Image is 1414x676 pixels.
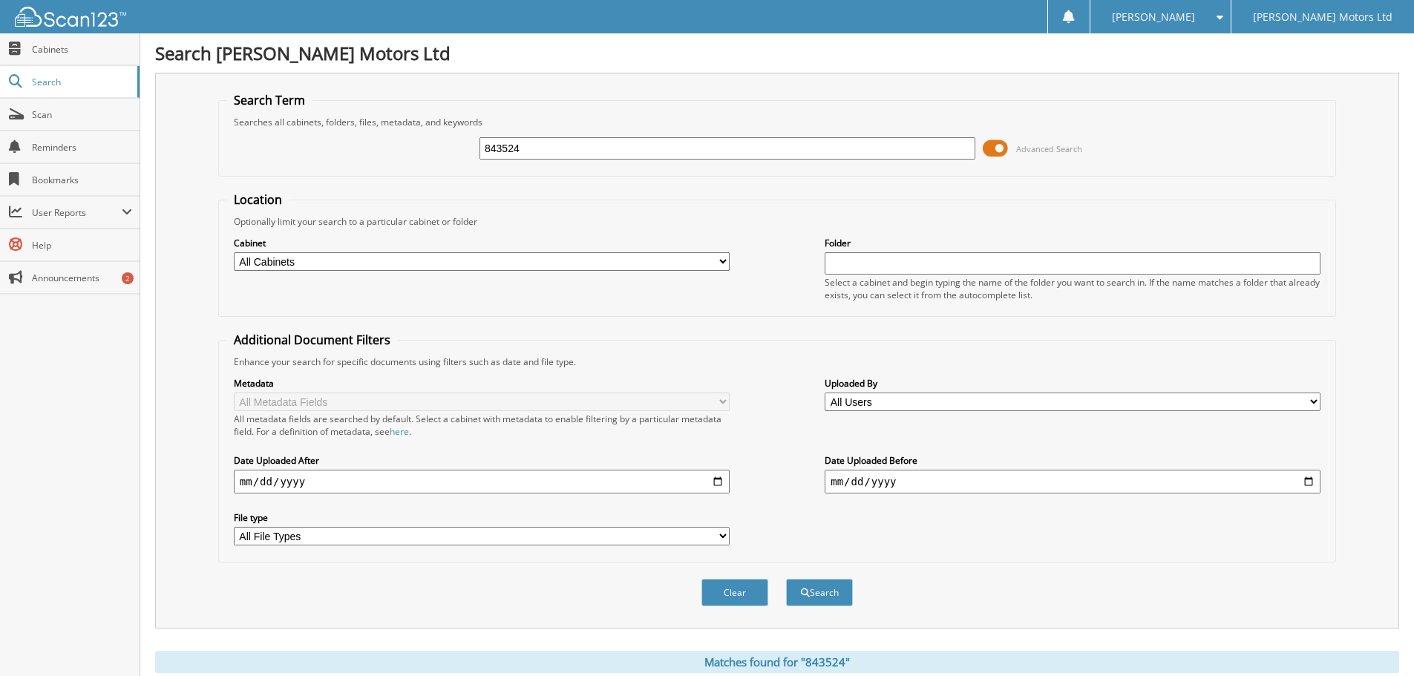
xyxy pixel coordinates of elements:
span: Bookmarks [32,174,132,186]
button: Search [786,579,853,606]
label: Date Uploaded After [234,454,730,467]
div: All metadata fields are searched by default. Select a cabinet with metadata to enable filtering b... [234,413,730,438]
span: Advanced Search [1016,143,1082,154]
div: Matches found for "843524" [155,651,1399,673]
label: Uploaded By [825,377,1320,390]
span: Cabinets [32,43,132,56]
legend: Additional Document Filters [226,332,398,348]
img: scan123-logo-white.svg [15,7,126,27]
div: Optionally limit your search to a particular cabinet or folder [226,215,1328,228]
label: Date Uploaded Before [825,454,1320,467]
span: Scan [32,108,132,121]
span: User Reports [32,206,122,219]
span: [PERSON_NAME] [1112,13,1195,22]
legend: Location [226,191,289,208]
input: end [825,470,1320,493]
input: start [234,470,730,493]
div: Searches all cabinets, folders, files, metadata, and keywords [226,116,1328,128]
span: [PERSON_NAME] Motors Ltd [1253,13,1392,22]
div: Select a cabinet and begin typing the name of the folder you want to search in. If the name match... [825,276,1320,301]
span: Search [32,76,130,88]
div: Enhance your search for specific documents using filters such as date and file type. [226,355,1328,368]
label: Folder [825,237,1320,249]
h1: Search [PERSON_NAME] Motors Ltd [155,41,1399,65]
a: here [390,425,409,438]
legend: Search Term [226,92,312,108]
label: Cabinet [234,237,730,249]
button: Clear [701,579,768,606]
span: Announcements [32,272,132,284]
span: Reminders [32,141,132,154]
label: Metadata [234,377,730,390]
label: File type [234,511,730,524]
span: Help [32,239,132,252]
div: 2 [122,272,134,284]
